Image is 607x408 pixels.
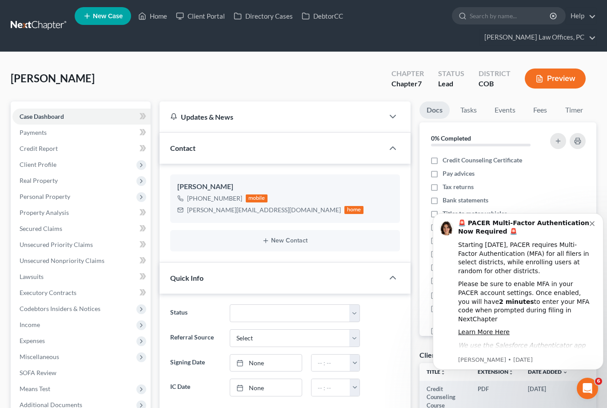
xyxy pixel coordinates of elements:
[297,8,347,24] a: DebtorCC
[12,365,151,381] a: SOFA Review
[526,101,555,119] a: Fees
[480,29,596,45] a: [PERSON_NAME] Law Offices, PC
[166,304,225,322] label: Status
[187,194,242,203] div: [PHONE_NUMBER]
[229,8,297,24] a: Directory Cases
[419,350,476,360] div: Client Documents
[12,141,151,157] a: Credit Report
[246,194,268,202] div: mobile
[443,196,488,205] span: Bank statements
[170,112,373,121] div: Updates & News
[20,113,64,120] span: Case Dashboard
[12,269,151,285] a: Lawsuits
[525,69,586,89] button: Preview
[20,193,70,200] span: Personal Property
[166,329,225,347] label: Referral Source
[166,379,225,396] label: IC Date
[20,257,104,264] span: Unsecured Nonpriority Claims
[20,337,45,344] span: Expenses
[177,237,393,244] button: New Contact
[438,69,464,79] div: Status
[311,355,351,372] input: -- : --
[487,101,523,119] a: Events
[20,161,56,168] span: Client Profile
[12,221,151,237] a: Secured Claims
[12,253,151,269] a: Unsecured Nonpriority Claims
[429,200,607,384] iframe: Intercom notifications message
[187,206,341,214] div: [PERSON_NAME][EMAIL_ADDRESS][DOMAIN_NAME]
[166,354,225,372] label: Signing Date
[170,144,196,152] span: Contact
[20,305,100,312] span: Codebtors Insiders & Notices
[230,355,302,372] a: None
[577,378,598,399] iframe: Intercom live chat
[20,177,58,184] span: Real Property
[419,101,450,119] a: Docs
[20,273,44,280] span: Lawsuits
[12,285,151,301] a: Executory Contracts
[479,69,511,79] div: District
[479,79,511,89] div: COB
[12,109,151,125] a: Case Dashboard
[595,378,602,385] span: 6
[391,79,424,89] div: Chapter
[344,206,364,214] div: home
[170,274,204,282] span: Quick Info
[443,182,474,191] span: Tax returns
[20,369,56,376] span: SOFA Review
[20,225,62,232] span: Secured Claims
[20,209,69,216] span: Property Analysis
[20,353,59,360] span: Miscellaneous
[172,8,229,24] a: Client Portal
[443,169,475,178] span: Pay advices
[566,8,596,24] a: Help
[427,368,446,375] a: Titleunfold_more
[443,156,522,165] span: Credit Counseling Certificate
[391,69,424,79] div: Chapter
[453,101,484,119] a: Tasks
[134,8,172,24] a: Home
[438,79,464,89] div: Lead
[11,72,95,85] span: [PERSON_NAME]
[20,241,93,248] span: Unsecured Priority Claims
[177,182,393,192] div: [PERSON_NAME]
[418,79,422,88] span: 7
[20,321,40,328] span: Income
[311,379,351,396] input: -- : --
[431,134,471,142] strong: 0% Completed
[20,385,50,392] span: Means Test
[12,205,151,221] a: Property Analysis
[12,237,151,253] a: Unsecured Priority Claims
[20,129,47,136] span: Payments
[20,289,76,296] span: Executory Contracts
[470,8,551,24] input: Search by name...
[230,379,302,396] a: None
[93,13,123,20] span: New Case
[12,125,151,141] a: Payments
[558,101,590,119] a: Timer
[20,145,58,152] span: Credit Report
